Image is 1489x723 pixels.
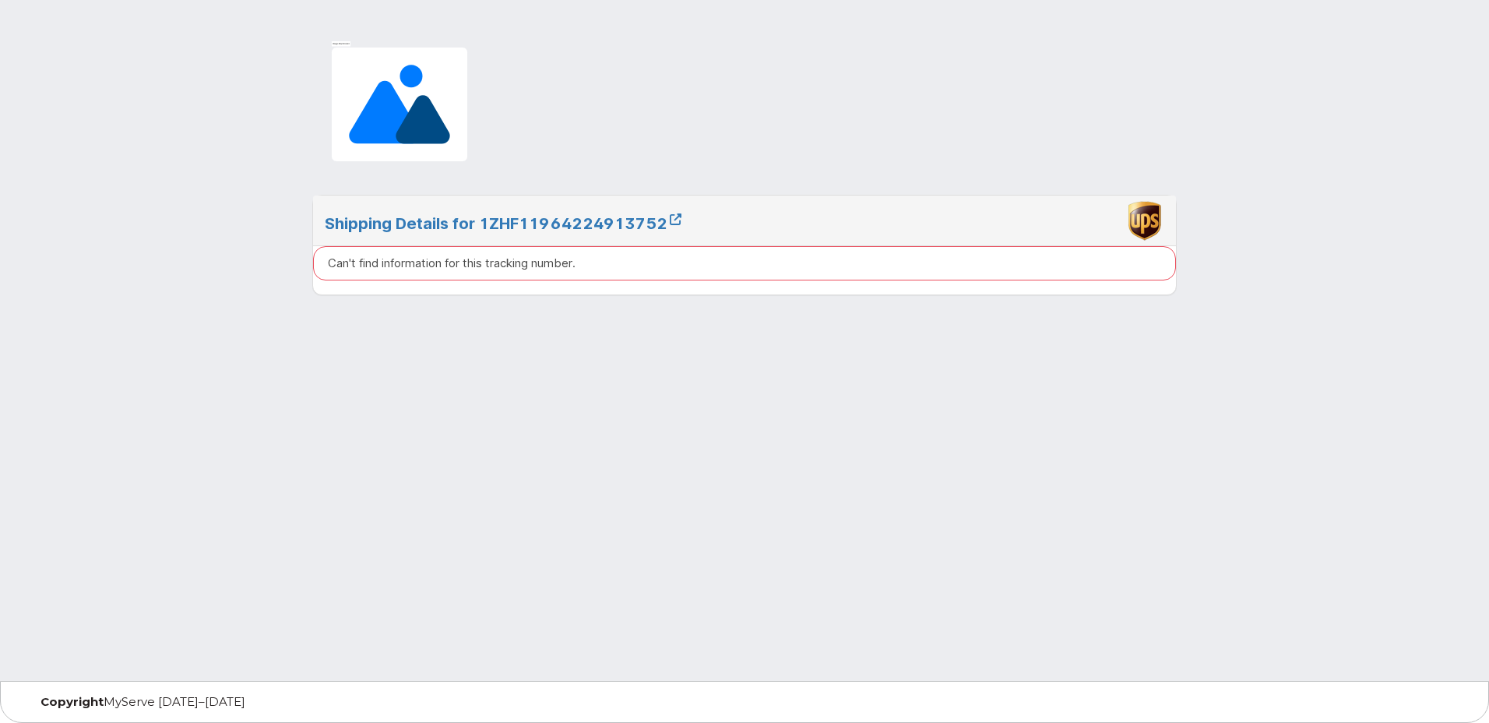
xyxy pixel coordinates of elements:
div: MyServe [DATE]–[DATE] [29,696,506,708]
strong: Copyright [40,694,104,709]
img: Image placeholder [325,41,474,168]
p: Can't find information for this tracking number. [328,255,576,271]
a: Shipping Details for 1ZHF11964224913752 [325,214,681,233]
img: ups-065b5a60214998095c38875261380b7f924ec8f6fe06ec167ae1927634933c50.png [1125,199,1164,242]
